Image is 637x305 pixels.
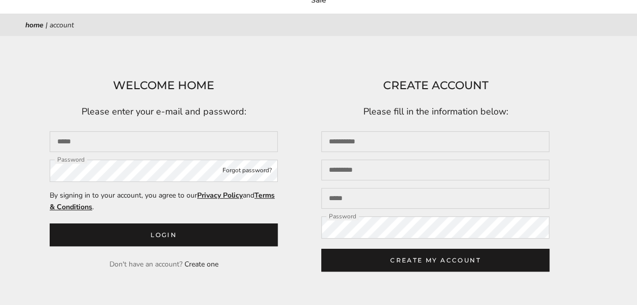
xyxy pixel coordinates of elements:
[184,259,218,269] a: Create one
[197,190,243,200] a: Privacy Policy
[321,216,549,239] input: Password
[50,189,278,213] p: By signing in to your account, you agree to our and .
[50,20,74,30] span: Account
[321,188,549,209] input: Email
[50,77,278,95] h1: WELCOME HOME
[321,160,549,180] input: Last name
[50,131,278,152] input: Email
[321,249,549,272] button: CREATE MY ACCOUNT
[109,259,182,269] span: Don't have an account?
[25,19,612,31] nav: breadcrumbs
[222,166,272,176] button: Forgot password?
[321,77,549,95] h1: CREATE ACCOUNT
[25,20,44,30] a: Home
[50,104,278,120] p: Please enter your e-mail and password:
[321,104,549,120] p: Please fill in the information below:
[46,20,48,30] span: |
[50,160,278,182] input: Password
[50,223,278,246] button: Login
[321,131,549,152] input: First name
